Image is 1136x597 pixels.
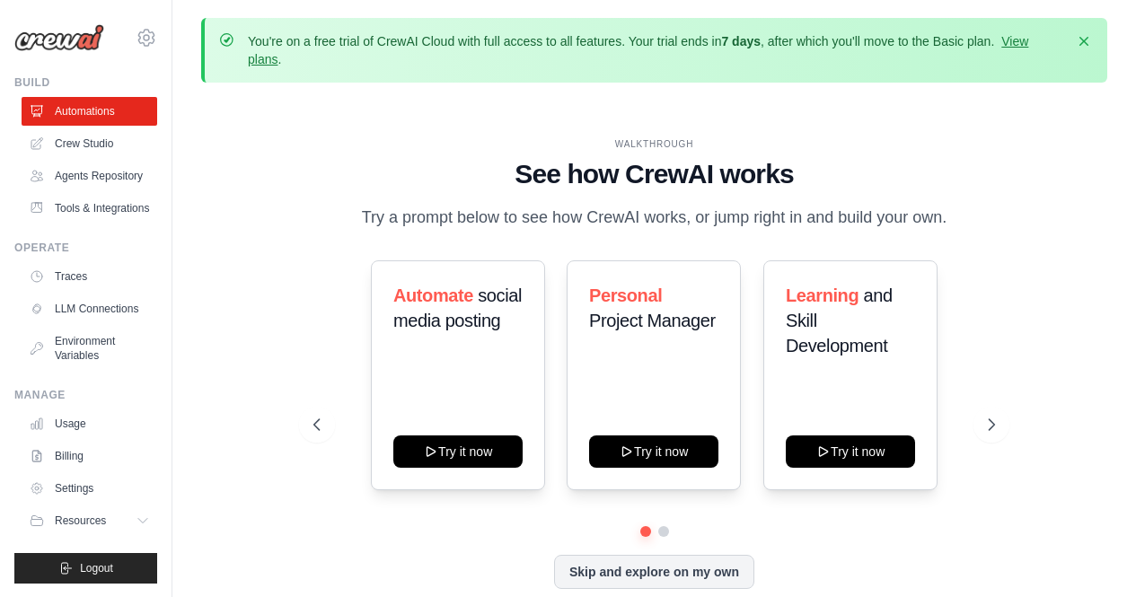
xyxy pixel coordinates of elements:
a: LLM Connections [22,294,157,323]
div: WALKTHROUGH [313,137,995,151]
button: Try it now [589,435,718,468]
a: Tools & Integrations [22,194,157,223]
a: Billing [22,442,157,470]
p: You're on a free trial of CrewAI Cloud with full access to all features. Your trial ends in , aft... [248,32,1064,68]
a: Agents Repository [22,162,157,190]
div: Manage [14,388,157,402]
a: Usage [22,409,157,438]
div: Operate [14,241,157,255]
button: Skip and explore on my own [554,555,754,589]
span: Logout [80,561,113,575]
button: Try it now [393,435,523,468]
a: Automations [22,97,157,126]
button: Try it now [786,435,915,468]
iframe: Chat Widget [1046,511,1136,597]
a: Crew Studio [22,129,157,158]
span: Personal [589,285,662,305]
span: Project Manager [589,311,716,330]
span: and Skill Development [786,285,893,356]
span: Learning [786,285,859,305]
strong: 7 days [721,34,761,48]
div: Build [14,75,157,90]
span: social media posting [393,285,522,330]
span: Resources [55,514,106,528]
button: Logout [14,553,157,584]
a: Environment Variables [22,327,157,370]
img: Logo [14,24,104,51]
a: Settings [22,474,157,503]
a: Traces [22,262,157,291]
span: Automate [393,285,473,305]
button: Resources [22,506,157,535]
p: Try a prompt below to see how CrewAI works, or jump right in and build your own. [353,205,956,231]
h1: See how CrewAI works [313,158,995,190]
